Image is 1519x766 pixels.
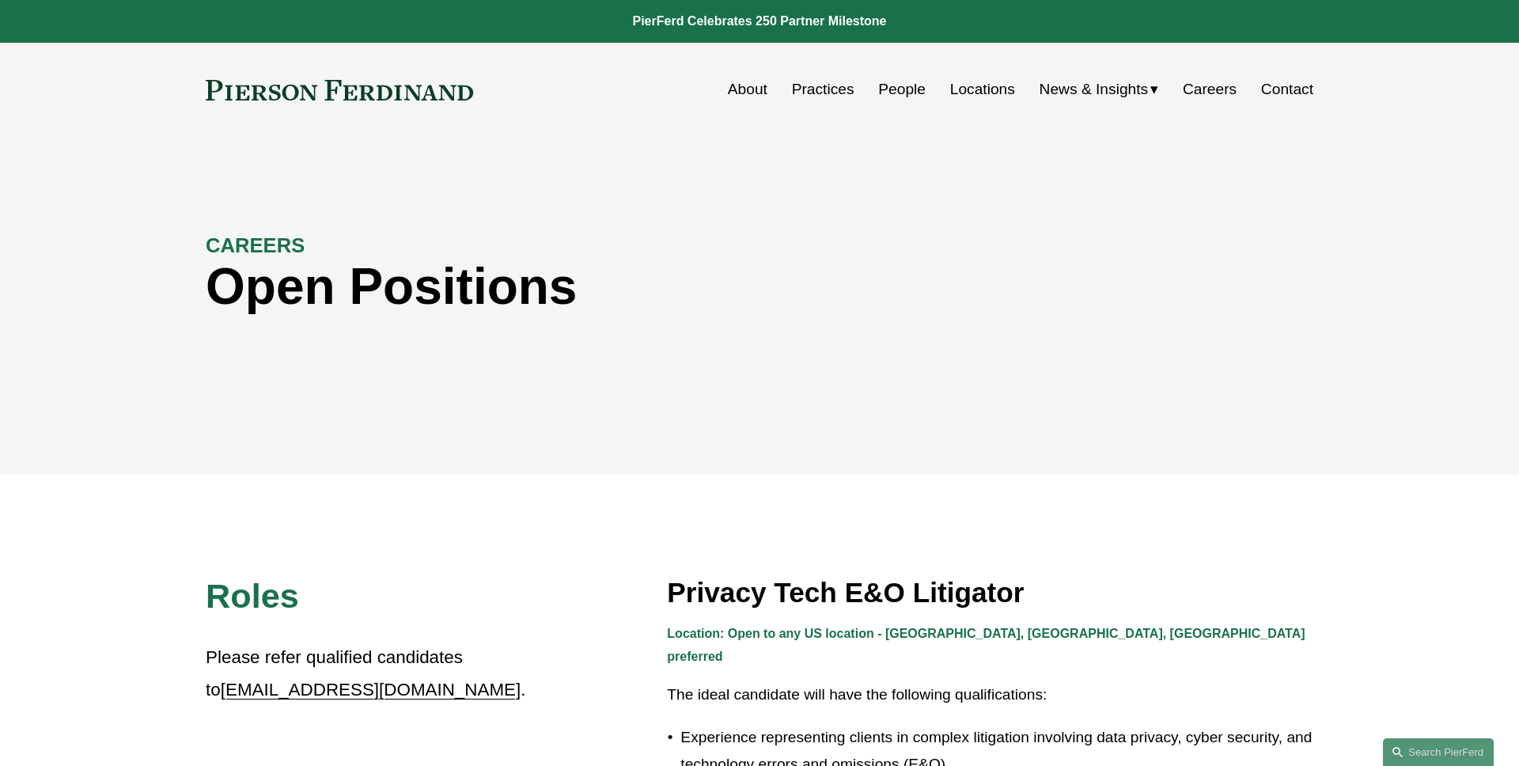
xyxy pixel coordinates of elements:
[1261,74,1313,104] a: Contact
[206,577,299,615] span: Roles
[728,74,767,104] a: About
[667,627,1309,663] strong: Location: Open to any US location - [GEOGRAPHIC_DATA], [GEOGRAPHIC_DATA], [GEOGRAPHIC_DATA] prefe...
[221,680,521,700] a: [EMAIL_ADDRESS][DOMAIN_NAME]
[667,681,1313,709] p: The ideal candidate will have the following qualifications:
[1040,74,1159,104] a: folder dropdown
[950,74,1015,104] a: Locations
[1383,738,1494,766] a: Search this site
[206,642,528,706] p: Please refer qualified candidates to .
[667,575,1313,610] h3: Privacy Tech E&O Litigator
[206,234,305,256] strong: CAREERS
[206,258,1036,316] h1: Open Positions
[878,74,926,104] a: People
[1183,74,1237,104] a: Careers
[792,74,854,104] a: Practices
[1040,76,1149,104] span: News & Insights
